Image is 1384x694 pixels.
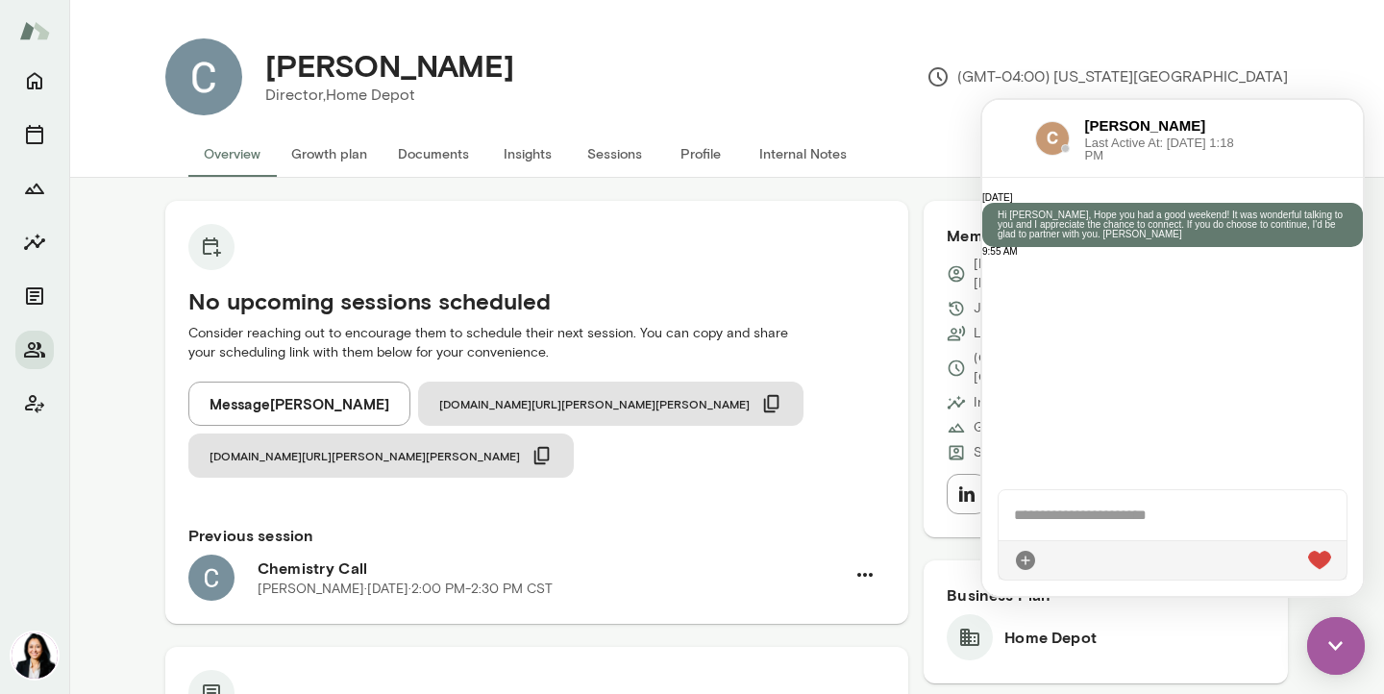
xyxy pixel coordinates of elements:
p: (GMT-04:00) [US_STATE][GEOGRAPHIC_DATA] [927,65,1288,88]
button: Home [15,62,54,100]
span: Last Active At: [DATE] 1:18 PM [103,37,255,62]
button: Documents [15,277,54,315]
p: Last online [DATE] [974,324,1082,343]
p: Consider reaching out to encourage them to schedule their next session. You can copy and share yo... [188,324,885,362]
span: [DOMAIN_NAME][URL][PERSON_NAME][PERSON_NAME] [439,396,750,411]
button: [DOMAIN_NAME][URL][PERSON_NAME][PERSON_NAME] [188,434,574,478]
button: Sessions [571,131,657,177]
h6: Home Depot [1004,626,1097,649]
p: Joined [DATE] [974,299,1055,318]
div: Attach [32,449,55,472]
button: Profile [657,131,744,177]
button: Insights [15,223,54,261]
img: Monica Aggarwal [12,632,58,679]
h6: Member Details [947,224,1265,247]
span: [DOMAIN_NAME][URL][PERSON_NAME][PERSON_NAME] [210,448,520,463]
button: Client app [15,384,54,423]
button: Overview [188,131,276,177]
h4: [PERSON_NAME] [265,47,514,84]
button: Message[PERSON_NAME] [188,382,410,426]
button: Internal Notes [744,131,862,177]
p: Hi [PERSON_NAME], Hope you had a good weekend! It was wonderful talking to you and I appreciate t... [15,111,365,139]
h5: No upcoming sessions scheduled [188,285,885,316]
img: heart [326,451,349,470]
button: Growth Plan [15,169,54,208]
p: Seat Type: Executive [974,443,1097,462]
button: Members [15,331,54,369]
h6: Chemistry Call [258,557,845,580]
p: [PERSON_NAME] · [DATE] · 2:00 PM-2:30 PM CST [258,580,553,599]
h6: [PERSON_NAME] [103,15,255,37]
button: Documents [383,131,484,177]
img: Mento [19,12,50,49]
button: Insights [484,131,571,177]
h6: Previous session [188,524,885,547]
img: data:image/png;base64,iVBORw0KGgoAAAANSUhEUgAAAMgAAADICAYAAACtWK6eAAAP7ElEQVR4AeydCXRU1RnHvxkSsoc... [53,21,87,56]
p: Growth Plan: Not Started [974,418,1124,437]
div: Live Reaction [326,449,349,472]
p: Insights Status: Unsent [974,393,1112,412]
p: Director, Home Depot [265,84,514,107]
img: Cecil Payne [165,38,242,115]
button: [DOMAIN_NAME][URL][PERSON_NAME][PERSON_NAME] [418,382,803,426]
p: (GMT-04:00) [US_STATE][GEOGRAPHIC_DATA] [974,349,1265,387]
p: [PERSON_NAME][EMAIL_ADDRESS][DOMAIN_NAME] [974,255,1265,293]
h6: Business Plan [947,583,1265,607]
button: Growth plan [276,131,383,177]
button: Sessions [15,115,54,154]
